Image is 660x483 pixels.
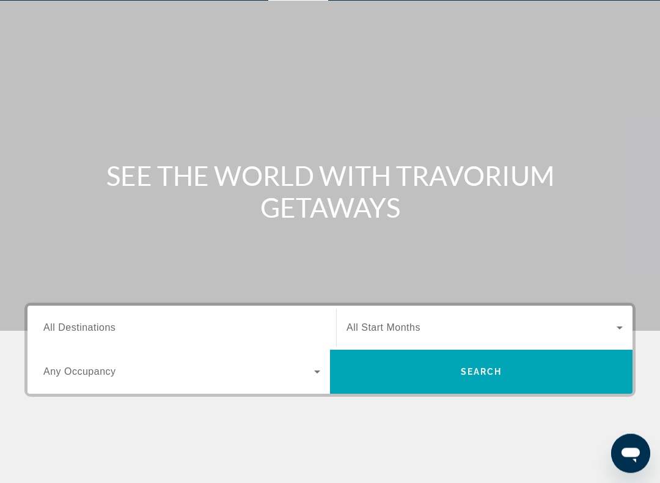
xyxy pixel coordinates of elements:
[461,367,502,377] span: Search
[43,367,116,377] span: Any Occupancy
[330,350,632,394] button: Search
[101,160,559,224] h1: SEE THE WORLD WITH TRAVORIUM GETAWAYS
[611,434,650,473] iframe: Button to launch messaging window
[346,323,420,333] span: All Start Months
[43,323,116,333] span: All Destinations
[28,306,632,394] div: Search widget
